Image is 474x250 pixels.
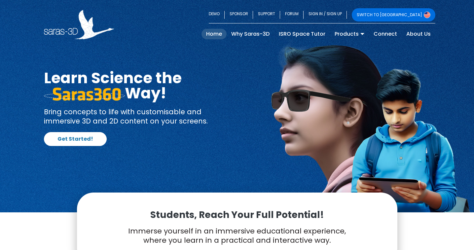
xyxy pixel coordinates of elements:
img: saras 360 [44,88,125,101]
a: Connect [369,29,402,39]
a: SUPPORT [253,8,280,21]
p: Bring concepts to life with customisable and immersive 3D and 2D content on your screens. [44,107,232,125]
a: FORUM [280,8,304,21]
a: Home [201,29,227,39]
a: DEMO [209,8,225,21]
a: Products [330,29,369,39]
a: ISRO Space Tutor [274,29,330,39]
h1: Learn Science the Way! [44,70,232,101]
a: SIGN IN / SIGN UP [304,8,347,21]
a: SPONSOR [225,8,253,21]
a: Get Started! [44,132,107,146]
p: Immerse yourself in an immersive educational experience, where you learn in a practical and inter... [93,227,381,245]
img: Saras 3D [44,10,114,39]
a: About Us [402,29,435,39]
a: Why Saras-3D [227,29,274,39]
a: SWITCH TO [GEOGRAPHIC_DATA] [352,8,435,21]
img: Switch to USA [424,12,430,18]
p: Students, Reach Your Full Potential! [93,209,381,221]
